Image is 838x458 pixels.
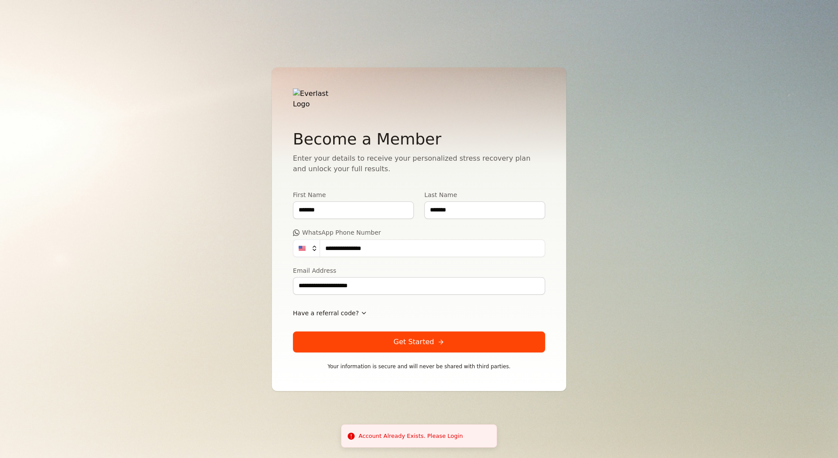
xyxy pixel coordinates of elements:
[293,309,359,317] span: Have a referral code?
[424,192,545,198] label: Last Name
[394,337,445,347] div: Get Started
[293,305,367,321] button: Have a referral code?
[293,363,545,370] p: Your information is secure and will never be shared with third parties.
[293,268,545,274] label: Email Address
[293,88,341,109] img: Everlast Logo
[293,229,545,236] label: WhatsApp Phone Number
[293,331,545,352] button: Get Started
[293,130,545,148] h2: Become a Member
[293,153,545,174] p: Enter your details to receive your personalized stress recovery plan and unlock your full results.
[293,192,414,198] label: First Name
[359,432,463,440] div: Account Already Exists. Please Login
